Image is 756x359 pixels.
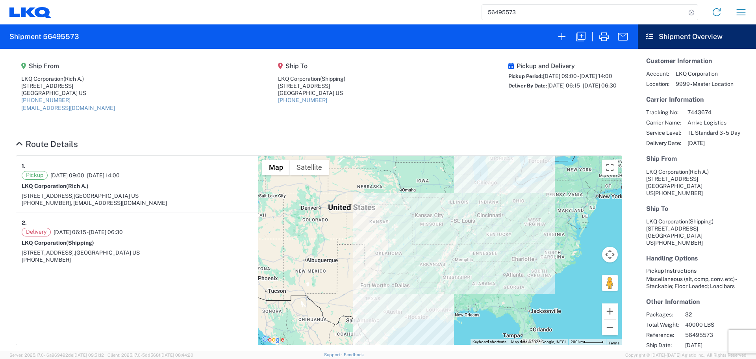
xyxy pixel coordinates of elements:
[654,190,703,196] span: [PHONE_NUMBER]
[482,5,686,20] input: Shipment, tracking or reference number
[687,119,740,126] span: Arrive Logistics
[547,82,617,89] span: [DATE] 06:15 - [DATE] 06:30
[63,76,84,82] span: (Rich A.)
[646,109,681,116] span: Tracking No:
[646,205,748,212] h5: Ship To
[646,140,681,147] span: Delivery Date:
[625,352,747,359] span: Copyright © [DATE]-[DATE] Agistix Inc., All Rights Reserved
[508,62,617,70] h5: Pickup and Delivery
[260,335,286,345] img: Google
[687,129,740,136] span: TL Standard 3 - 5 Day
[21,105,115,111] a: [EMAIL_ADDRESS][DOMAIN_NAME]
[278,97,327,103] a: [PHONE_NUMBER]
[107,353,193,357] span: Client: 2025.17.0-5dd568f
[646,80,669,87] span: Location:
[21,82,115,89] div: [STREET_ADDRESS]
[21,97,70,103] a: [PHONE_NUMBER]
[324,352,344,357] a: Support
[646,96,748,103] h5: Carrier Information
[16,139,78,149] a: Hide Details
[278,89,345,97] div: [GEOGRAPHIC_DATA] US
[646,331,679,339] span: Reference:
[508,73,543,79] span: Pickup Period:
[508,83,547,89] span: Deliver By Date:
[646,168,748,197] address: [GEOGRAPHIC_DATA] US
[646,255,748,262] h5: Handling Options
[688,218,713,225] span: (Shipping)
[646,298,748,305] h5: Other Information
[22,161,26,171] strong: 1.
[278,62,345,70] h5: Ship To
[22,240,94,246] strong: LKQ Corporation
[50,172,120,179] span: [DATE] 09:00 - [DATE] 14:00
[472,339,506,345] button: Keyboard shortcuts
[685,342,752,349] span: [DATE]
[22,193,74,199] span: [STREET_ADDRESS]
[320,76,345,82] span: (Shipping)
[646,155,748,162] h5: Ship From
[676,70,734,77] span: LKQ Corporation
[685,311,752,318] span: 32
[568,339,606,345] button: Map Scale: 200 km per 46 pixels
[21,62,115,70] h5: Ship From
[75,249,140,256] span: [GEOGRAPHIC_DATA] US
[21,89,115,97] div: [GEOGRAPHIC_DATA] US
[9,353,104,357] span: Server: 2025.17.0-16a969492de
[290,160,329,175] button: Show satellite imagery
[73,353,104,357] span: [DATE] 09:51:12
[646,218,713,232] span: LKQ Corporation [STREET_ADDRESS]
[608,341,619,345] a: Terms
[278,75,345,82] div: LKQ Corporation
[54,229,123,236] span: [DATE] 06:15 - [DATE] 06:30
[646,57,748,65] h5: Customer Information
[22,256,253,263] div: [PHONE_NUMBER]
[646,119,681,126] span: Carrier Name:
[646,311,679,318] span: Packages:
[9,32,79,41] h2: Shipment 56495573
[66,183,89,189] span: (Rich A.)
[22,199,253,206] div: [PHONE_NUMBER], [EMAIL_ADDRESS][DOMAIN_NAME]
[602,303,618,319] button: Zoom in
[685,321,752,328] span: 40000 LBS
[602,275,618,291] button: Drag Pegman onto the map to open Street View
[646,218,748,246] address: [GEOGRAPHIC_DATA] US
[646,129,681,136] span: Service Level:
[278,82,345,89] div: [STREET_ADDRESS]
[160,353,193,357] span: [DATE] 08:44:20
[688,169,709,175] span: (Rich A.)
[687,109,740,116] span: 7443674
[21,75,115,82] div: LKQ Corporation
[571,340,584,344] span: 200 km
[260,335,286,345] a: Open this area in Google Maps (opens a new window)
[66,240,94,246] span: (Shipping)
[646,169,688,175] span: LKQ Corporation
[646,321,679,328] span: Total Weight:
[22,183,89,189] strong: LKQ Corporation
[22,171,48,180] span: Pickup
[602,320,618,335] button: Zoom out
[74,193,139,199] span: [GEOGRAPHIC_DATA] US
[22,218,27,228] strong: 2.
[646,342,679,349] span: Ship Date:
[646,176,698,182] span: [STREET_ADDRESS]
[344,352,364,357] a: Feedback
[22,228,51,236] span: Delivery
[262,160,290,175] button: Show street map
[646,275,748,290] div: Miscellaneous (alt, comp, conv, etc) - Stackable; Floor Loaded; Load bars
[687,140,740,147] span: [DATE]
[22,249,75,256] span: [STREET_ADDRESS],
[676,80,734,87] span: 9999 - Master Location
[646,70,669,77] span: Account:
[511,340,566,344] span: Map data ©2025 Google, INEGI
[638,24,756,49] header: Shipment Overview
[543,73,612,79] span: [DATE] 09:00 - [DATE] 14:00
[602,247,618,262] button: Map camera controls
[602,160,618,175] button: Toggle fullscreen view
[685,331,752,339] span: 56495573
[646,268,748,274] h6: Pickup Instructions
[654,240,703,246] span: [PHONE_NUMBER]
